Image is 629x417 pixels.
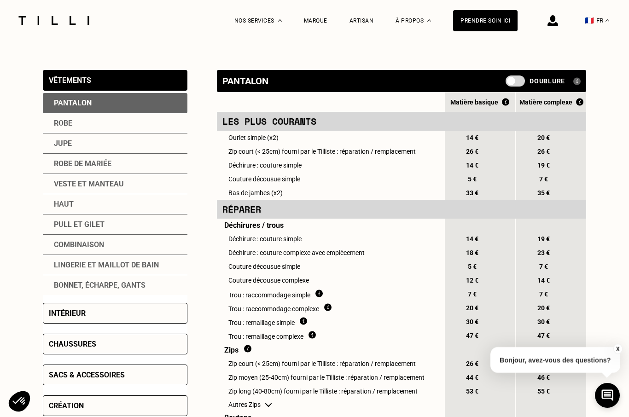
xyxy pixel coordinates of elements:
[217,398,443,411] td: Autres Zips
[535,235,552,243] span: 19 €
[265,403,272,407] img: chevron
[464,304,480,312] span: 20 €
[49,401,84,410] div: Création
[217,342,443,357] td: Zips
[464,162,480,169] span: 14 €
[217,260,443,273] td: Couture décousue simple
[222,203,438,216] div: Réparer
[217,246,443,260] td: Déchirure : couture complexe avec empiècement
[585,16,594,25] span: 🇫🇷
[535,388,552,395] span: 55 €
[217,357,443,371] td: Zip court (< 25cm) fourni par le Tilliste : réparation / remplacement
[535,277,552,284] span: 14 €
[464,290,480,298] span: 7 €
[217,273,443,287] td: Couture décousue complexe
[464,235,480,243] span: 14 €
[464,360,480,367] span: 26 €
[535,318,552,325] span: 30 €
[309,331,316,339] img: Qu'est ce que le remaillage ?
[576,98,583,106] img: Qu'est ce que le Bonus Réparation ?
[464,318,480,325] span: 30 €
[43,154,187,174] div: Robe de mariée
[606,19,609,22] img: menu déroulant
[43,214,187,235] div: Pull et gilet
[217,315,443,329] td: Trou : remaillage simple
[43,255,187,275] div: Lingerie et maillot de bain
[535,175,552,183] span: 7 €
[464,249,480,256] span: 18 €
[535,148,552,155] span: 26 €
[217,158,443,172] td: Déchirure : couture simple
[217,287,443,301] td: Trou : raccommodage simple
[217,112,443,131] td: Les plus courants
[217,301,443,315] td: Trou : raccommodage complexe
[535,332,552,339] span: 47 €
[453,10,518,31] a: Prendre soin ici
[530,77,565,85] span: Doublure
[300,317,307,325] img: Qu'est ce que le remaillage ?
[217,172,443,186] td: Couture décousue simple
[502,98,509,106] img: Qu'est ce que le Bonus Réparation ?
[573,77,581,85] img: Qu'est ce qu'une doublure ?
[43,194,187,214] div: Haut
[464,332,480,339] span: 47 €
[464,374,480,381] span: 44 €
[43,113,187,133] div: Robe
[464,148,480,155] span: 26 €
[464,277,480,284] span: 12 €
[464,189,480,197] span: 33 €
[464,134,480,141] span: 14 €
[217,371,443,384] td: Zip moyen (25-40cm) fourni par le Tilliste : réparation / remplacement
[43,174,187,194] div: Veste et manteau
[349,17,374,24] a: Artisan
[15,16,93,25] img: Logo du service de couturière Tilli
[547,15,558,26] img: icône connexion
[43,275,187,295] div: Bonnet, écharpe, gants
[304,17,327,24] a: Marque
[244,345,251,353] img: Dois fournir du matériel ?
[535,263,552,270] span: 7 €
[516,98,586,106] div: Matière complexe
[535,290,552,298] span: 7 €
[278,19,282,22] img: Menu déroulant
[315,290,323,297] img: Qu'est ce que le raccommodage ?
[43,235,187,255] div: Combinaison
[445,98,515,106] div: Matière basique
[49,340,96,348] div: Chaussures
[535,189,552,197] span: 35 €
[613,344,622,354] button: X
[427,19,431,22] img: Menu déroulant à propos
[217,329,443,342] td: Trou : remaillage complexe
[217,384,443,398] td: Zip long (40-80cm) fourni par le Tilliste : réparation / remplacement
[535,162,552,169] span: 19 €
[464,263,480,270] span: 5 €
[217,232,443,246] td: Déchirure : couture simple
[490,347,620,373] p: Bonjour, avez-vous des questions?
[217,145,443,158] td: Zip court (< 25cm) fourni par le Tilliste : réparation / remplacement
[49,371,125,379] div: Sacs & accessoires
[43,93,187,113] div: Pantalon
[222,75,268,87] div: Pantalon
[49,309,86,318] div: Intérieur
[464,175,480,183] span: 5 €
[217,186,443,200] td: Bas de jambes (x2)
[535,304,552,312] span: 20 €
[535,249,552,256] span: 23 €
[49,76,91,85] div: Vêtements
[464,388,480,395] span: 53 €
[535,134,552,141] span: 20 €
[324,303,332,311] img: Qu'est ce que le raccommodage ?
[43,133,187,154] div: Jupe
[217,131,443,145] td: Ourlet simple (x2)
[217,219,443,232] td: Déchirures / trous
